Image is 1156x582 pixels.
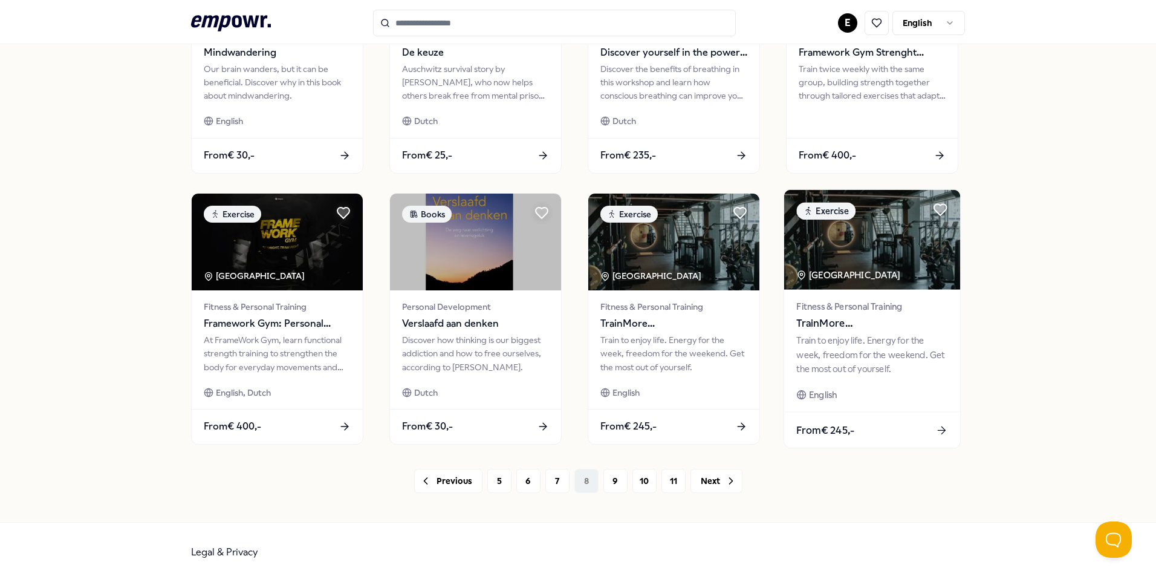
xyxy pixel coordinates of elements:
span: Fitness & Personal Training [204,300,351,313]
span: Personal Development [402,300,549,313]
span: Framework Gym Strenght training - The base [799,45,946,60]
div: Train twice weekly with the same group, building strength together through tailored exercises tha... [799,62,946,103]
img: package image [588,194,759,290]
a: package imageExercise[GEOGRAPHIC_DATA] Fitness & Personal TrainingTrainMore [GEOGRAPHIC_DATA]: Op... [588,193,760,445]
span: Mindwandering [204,45,351,60]
span: Dutch [414,114,438,128]
span: De keuze [402,45,549,60]
span: English [809,388,837,402]
span: From € 235,- [600,148,656,163]
div: At FrameWork Gym, learn functional strength training to strengthen the body for everyday movement... [204,333,351,374]
div: Books [402,206,452,223]
div: Exercise [600,206,658,223]
button: Next [690,469,742,493]
span: TrainMore [GEOGRAPHIC_DATA]: Open Gym [796,316,947,332]
div: Train to enjoy life. Energy for the week, freedom for the weekend. Get the most out of yourself. [600,333,747,374]
div: Exercise [204,206,261,223]
span: Verslaafd aan denken [402,316,549,332]
div: [GEOGRAPHIC_DATA] [204,269,307,283]
div: Our brain wanders, but it can be beneficial. Discover why in this book about mindwandering. [204,62,351,103]
div: Auschwitz survival story by [PERSON_NAME], who now helps others break free from mental prisons as... [402,62,549,103]
button: E [838,13,857,33]
a: package imageBooksPersonal DevelopmentVerslaafd aan denkenDiscover how thinking is our biggest ad... [389,193,562,445]
div: [GEOGRAPHIC_DATA] [600,269,703,283]
span: From € 25,- [402,148,452,163]
a: package imageExercise[GEOGRAPHIC_DATA] Fitness & Personal TrainingTrainMore [GEOGRAPHIC_DATA]: Op... [784,189,961,448]
input: Search for products, categories or subcategories [373,10,736,36]
img: package image [784,190,960,290]
a: package imageExercise[GEOGRAPHIC_DATA] Fitness & Personal TrainingFramework Gym: Personal Trainin... [191,193,363,445]
div: [GEOGRAPHIC_DATA] [796,268,902,282]
div: Exercise [796,202,856,220]
span: Dutch [612,114,636,128]
button: 11 [661,469,686,493]
span: From € 400,- [204,419,261,434]
button: 10 [632,469,657,493]
span: From € 30,- [204,148,255,163]
img: package image [192,194,363,290]
button: 5 [487,469,511,493]
div: Train to enjoy life. Energy for the week, freedom for the weekend. Get the most out of yourself. [796,334,947,376]
span: English [612,386,640,399]
span: TrainMore [GEOGRAPHIC_DATA]: Open Gym [600,316,747,332]
button: Previous [414,469,482,493]
div: Discover how thinking is our biggest addiction and how to free ourselves, according to [PERSON_NA... [402,333,549,374]
span: English [216,114,243,128]
span: From € 400,- [799,148,856,163]
button: 6 [516,469,541,493]
span: From € 245,- [600,419,657,434]
button: 7 [545,469,570,493]
button: 9 [603,469,628,493]
span: Dutch [414,386,438,399]
span: Fitness & Personal Training [600,300,747,313]
img: package image [390,194,561,290]
iframe: Help Scout Beacon - Open [1096,522,1132,558]
span: From € 245,- [796,422,854,437]
span: Fitness & Personal Training [796,299,947,313]
a: Legal & Privacy [191,546,258,558]
span: Discover yourself in the power of your breath [600,45,747,60]
div: Discover the benefits of breathing in this workshop and learn how conscious breathing can improve... [600,62,747,103]
span: From € 30,- [402,419,453,434]
span: Framework Gym: Personal Training [204,316,351,332]
span: English, Dutch [216,386,271,399]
